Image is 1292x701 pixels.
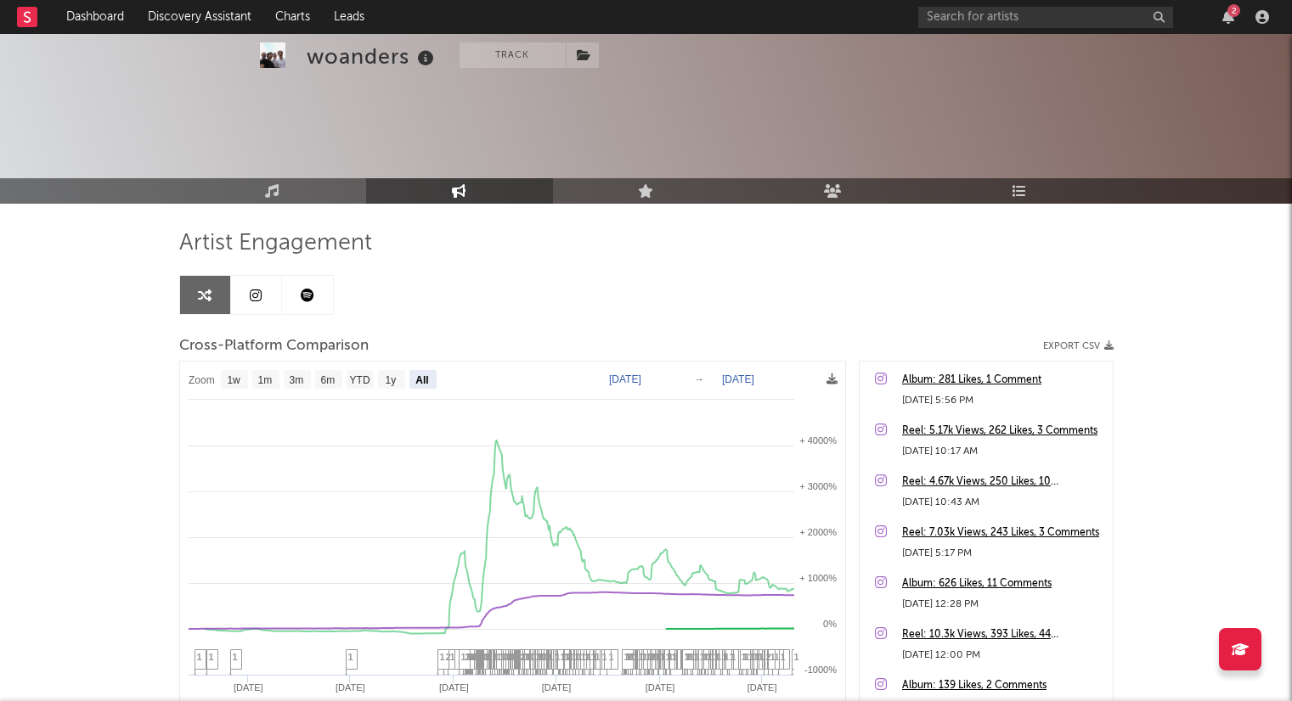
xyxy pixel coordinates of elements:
span: 1 [730,652,735,662]
a: Album: 281 Likes, 1 Comment [902,370,1104,390]
span: 1 [794,652,799,662]
span: 1 [591,652,596,662]
a: Album: 139 Likes, 2 Comments [902,676,1104,696]
span: 2 [521,652,526,662]
a: Reel: 4.67k Views, 250 Likes, 10 Comments [902,472,1104,492]
span: Cross-Platform Comparison [179,336,369,356]
div: [DATE] 10:43 AM [902,492,1104,513]
text: 3m [289,374,303,386]
text: [DATE] [722,373,754,385]
a: Reel: 10.3k Views, 393 Likes, 44 Comments [902,625,1104,645]
span: 2 [446,652,451,662]
span: 1 [666,652,671,662]
span: 1 [440,652,445,662]
span: 1 [646,652,652,662]
span: 1 [639,652,644,662]
span: 1 [624,652,629,662]
input: Search for artists [918,7,1173,28]
text: 1w [227,374,240,386]
span: Artist Engagement [179,233,372,254]
text: + 3000% [799,481,837,491]
span: 1 [685,652,690,662]
button: Export CSV [1043,341,1114,351]
text: [DATE] [541,682,571,693]
span: 1 [197,652,202,662]
div: [DATE] 12:28 PM [902,594,1104,614]
text: 1y [385,374,396,386]
span: 1 [555,652,560,662]
span: 1 [209,652,214,662]
text: [DATE] [336,682,365,693]
span: 2 [493,652,498,662]
text: 0% [823,619,837,629]
span: 1 [672,652,677,662]
span: 2 [766,652,771,662]
span: 1 [478,652,483,662]
span: 1 [770,652,776,662]
text: 1m [257,374,272,386]
text: [DATE] [747,682,776,693]
span: 1 [584,652,590,662]
text: -1000% [804,665,837,675]
div: [DATE] 10:17 AM [902,441,1104,462]
div: [DATE] 5:17 PM [902,543,1104,564]
span: 1 [753,652,759,662]
div: [DATE] 12:00 PM [902,645,1104,665]
span: 1 [781,652,786,662]
span: 1 [465,652,471,662]
a: Reel: 7.03k Views, 243 Likes, 3 Comments [902,523,1104,543]
button: Track [460,42,566,68]
span: 1 [233,652,238,662]
span: 1 [561,652,566,662]
text: [DATE] [439,682,469,693]
text: [DATE] [609,373,641,385]
span: 1 [723,652,728,662]
span: 1 [609,652,614,662]
text: YTD [349,374,370,386]
a: Album: 626 Likes, 11 Comments [902,574,1104,594]
span: 1 [714,652,719,662]
div: [DATE] 5:56 PM [902,390,1104,411]
span: 1 [775,652,780,662]
span: 1 [348,652,353,662]
span: 1 [660,652,665,662]
text: Zoom [189,374,215,386]
span: 1 [742,652,747,662]
text: 6m [320,374,335,386]
text: [DATE] [234,682,263,693]
div: 2 [1227,4,1240,17]
text: [DATE] [645,682,674,693]
text: + 2000% [799,527,837,537]
span: 1 [693,652,698,662]
text: + 1000% [799,573,837,583]
span: 1 [575,652,580,662]
span: 1 [748,652,753,662]
a: Reel: 5.17k Views, 262 Likes, 3 Comments [902,421,1104,441]
span: 1 [461,652,466,662]
text: + 4000% [799,435,837,446]
span: 1 [581,652,586,662]
span: 1 [700,652,705,662]
text: All [415,374,428,386]
button: 2 [1222,10,1234,24]
text: → [694,373,704,385]
span: 1 [602,652,607,662]
span: 1 [450,652,455,662]
div: woanders [307,42,438,70]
